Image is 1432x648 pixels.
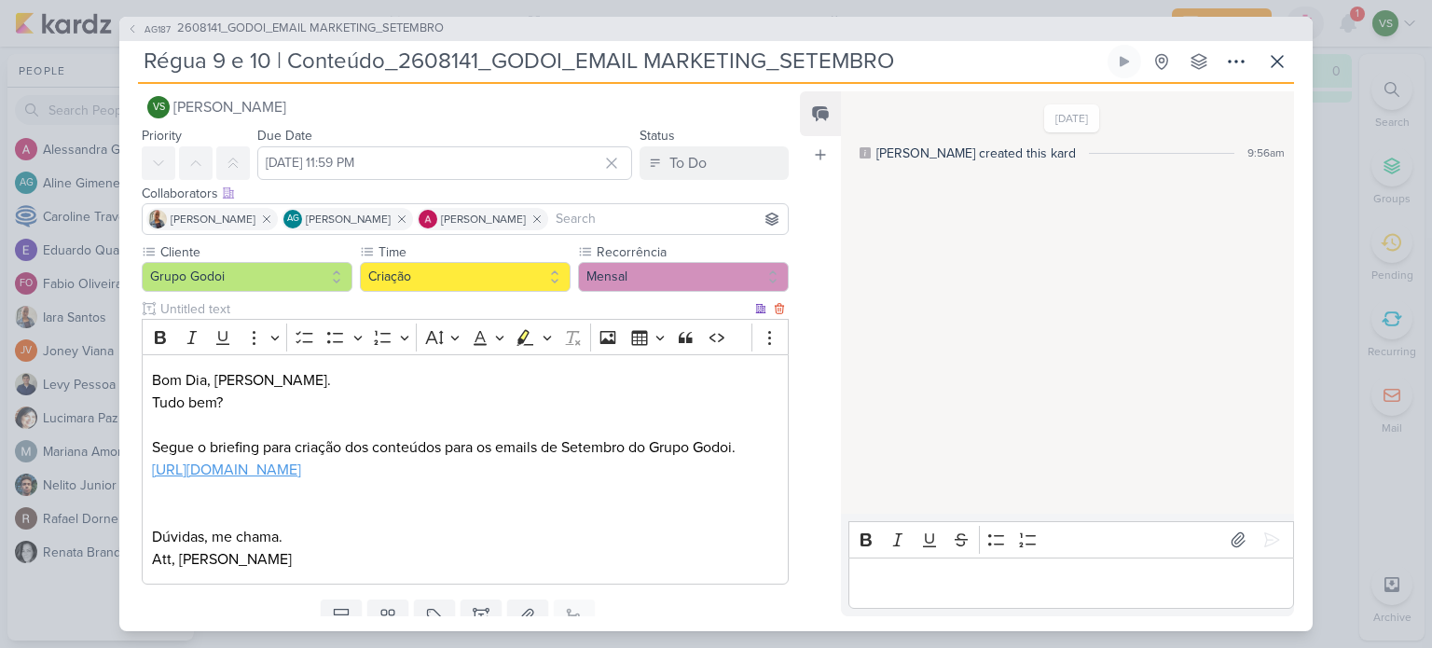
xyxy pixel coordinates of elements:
span: [PERSON_NAME] [306,211,391,227]
p: AG [287,214,299,224]
div: Viviane Sousa [147,96,170,118]
p: VS [153,103,165,113]
label: Status [640,128,675,144]
p: Tudo bem? Segue o briefing para criação dos conteúdos para os emails de Setembro do Grupo Godoi. [152,392,778,481]
button: Criação [360,262,571,292]
label: Due Date [257,128,312,144]
span: Att, [PERSON_NAME] [152,550,292,569]
input: Select a date [257,146,632,180]
img: Alessandra Gomes [419,210,437,228]
img: Iara Santos [148,210,167,228]
div: Start tracking [1117,54,1132,69]
div: Editor toolbar [848,521,1294,558]
button: Grupo Godoi [142,262,352,292]
button: VS [PERSON_NAME] [142,90,789,124]
label: Priority [142,128,182,144]
span: Dúvidas, me chama. [152,528,282,546]
label: Recorrência [595,242,789,262]
div: Editor editing area: main [142,354,789,585]
div: Aline Gimenez Graciano [283,210,302,228]
button: Mensal [578,262,789,292]
input: Untitled text [157,299,751,319]
input: Search [552,208,784,230]
div: Collaborators [142,184,789,203]
div: 9:56am [1247,145,1285,161]
button: To Do [640,146,789,180]
div: [PERSON_NAME] created this kard [876,144,1076,163]
input: Untitled Kard [138,45,1104,78]
span: [PERSON_NAME] [171,211,255,227]
div: To Do [669,152,707,174]
div: Editor editing area: main [848,558,1294,609]
a: [URL][DOMAIN_NAME] [152,461,301,479]
span: [PERSON_NAME] [441,211,526,227]
label: Time [377,242,571,262]
span: [PERSON_NAME] [173,96,286,118]
p: Bom Dia, [PERSON_NAME]. [152,369,778,392]
div: Editor toolbar [142,319,789,355]
label: Cliente [158,242,352,262]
